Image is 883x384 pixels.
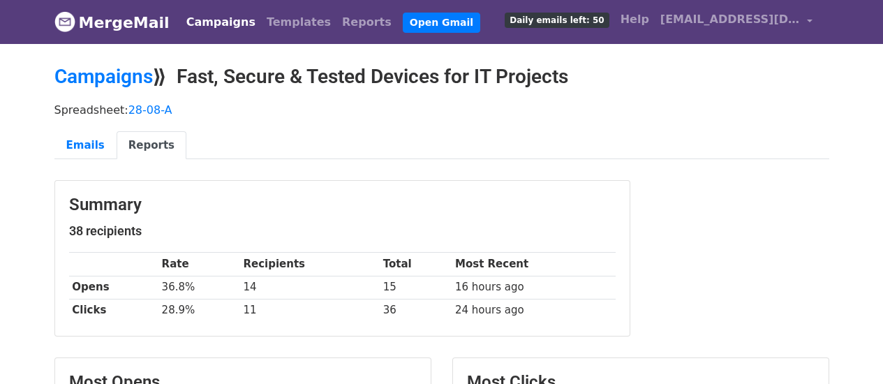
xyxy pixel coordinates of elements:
a: Daily emails left: 50 [499,6,614,34]
img: MergeMail logo [54,11,75,32]
td: 15 [380,276,452,299]
th: Rate [158,253,240,276]
td: 36.8% [158,276,240,299]
td: 14 [240,276,380,299]
td: 11 [240,299,380,322]
td: 24 hours ago [452,299,615,322]
h3: Summary [69,195,616,215]
th: Most Recent [452,253,615,276]
a: Help [615,6,655,34]
a: Reports [336,8,397,36]
th: Clicks [69,299,158,322]
td: 28.9% [158,299,240,322]
a: Campaigns [54,65,153,88]
h5: 38 recipients [69,223,616,239]
span: [EMAIL_ADDRESS][DOMAIN_NAME] [660,11,800,28]
a: Templates [261,8,336,36]
a: MergeMail [54,8,170,37]
p: Spreadsheet: [54,103,829,117]
td: 16 hours ago [452,276,615,299]
th: Recipients [240,253,380,276]
h2: ⟫ Fast, Secure & Tested Devices for IT Projects [54,65,829,89]
a: Campaigns [181,8,261,36]
a: Open Gmail [403,13,480,33]
th: Opens [69,276,158,299]
td: 36 [380,299,452,322]
a: Emails [54,131,117,160]
a: Reports [117,131,186,160]
iframe: Chat Widget [813,317,883,384]
a: [EMAIL_ADDRESS][DOMAIN_NAME] [655,6,818,38]
span: Daily emails left: 50 [505,13,609,28]
th: Total [380,253,452,276]
a: 28-08-A [128,103,172,117]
